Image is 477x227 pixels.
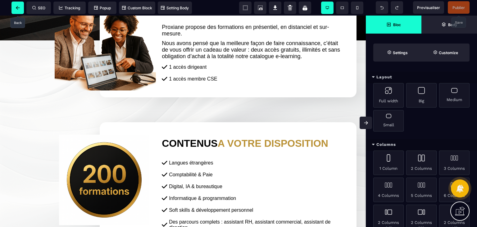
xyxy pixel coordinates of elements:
[366,72,477,83] div: Layout
[32,6,45,10] span: SEO
[373,110,404,132] div: Small
[373,44,421,62] span: Settings
[406,83,437,108] div: Big
[439,50,458,55] strong: Customize
[439,178,470,202] div: 6 Columns
[254,2,266,14] span: Screenshot
[366,16,421,34] span: Open Blocks
[169,49,343,54] div: 1 accès dirigeant
[393,22,401,27] strong: Bloc
[169,61,343,66] div: 1 accès membre CSE
[393,50,408,55] strong: Settings
[373,151,404,175] div: 1 Column
[448,22,457,27] strong: Body
[59,119,149,210] img: 2c5ccd54e78e7d3840edb9e12e7b5589_200_formations.png
[406,178,437,202] div: 5 Columns
[162,119,344,137] h2: CONTENUS
[161,6,189,10] span: Setting Body
[439,151,470,175] div: 3 Columns
[417,5,440,10] span: Previsualiser
[122,6,152,10] span: Custom Block
[218,122,328,133] span: A VOTRE DISPOSITION
[169,168,343,174] div: Digital, IA & bureautique
[452,5,465,10] span: Publier
[439,83,470,108] div: Medium
[169,180,343,186] div: Informatique & programmation
[59,6,80,10] span: Tracking
[366,139,477,151] div: Columns
[373,178,404,202] div: 4 Columns
[169,192,343,197] div: Soft skills & développement personnel
[421,44,470,62] span: Open Style Manager
[162,7,344,23] text: Proxiane propose des formations en présentiel, en distanciel et sur-mesure.
[169,145,343,150] div: Langues étrangères
[406,151,437,175] div: 2 Columns
[162,23,344,46] text: Nous avons pensé que la meilleure façon de faire connaissance, c’était de vous offrir un cadeau d...
[373,83,404,108] div: Full width
[413,1,444,14] span: Preview
[94,6,111,10] span: Popup
[169,204,343,215] div: Des parcours complets : assistant RH, assistant commercial, assistant de direction
[169,156,343,162] div: Comptabilité & Paie
[421,16,477,34] span: Open Layer Manager
[239,2,252,14] span: View components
